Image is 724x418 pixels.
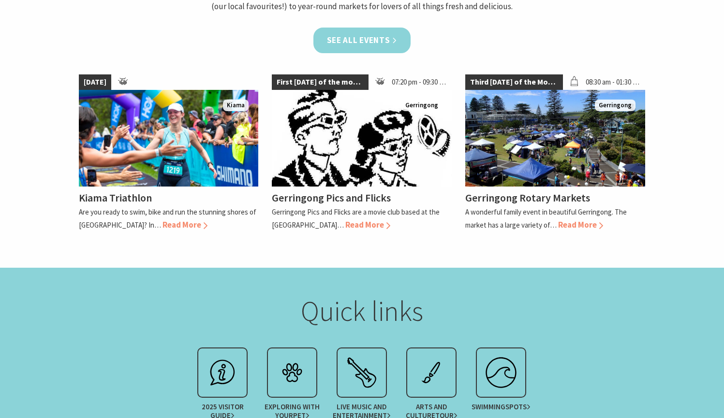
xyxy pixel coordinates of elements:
[465,90,645,187] img: Christmas Market and Street Parade
[345,219,390,230] span: Read More
[558,219,603,230] span: Read More
[465,74,562,90] span: Third [DATE] of the Month
[313,28,411,53] a: See all Events
[79,74,259,231] a: [DATE] kiamatriathlon Kiama Kiama Triathlon Are you ready to swim, bike and run the stunning shor...
[163,219,207,230] span: Read More
[465,191,590,204] h4: Gerringong Rotary Markets
[79,74,111,90] span: [DATE]
[401,100,442,112] span: Gerringong
[581,74,645,90] span: 08:30 am - 01:30 pm
[465,207,627,230] p: A wonderful family event in beautiful Gerringong. The market has a large variety of…
[412,353,451,392] img: exhibit.svg
[272,191,391,204] h4: Gerringong Pics and Flicks
[595,100,635,112] span: Gerringong
[272,74,452,231] a: First [DATE] of the month 07:20 pm - 09:30 pm Gerringong Gerringong Pics and Flicks Gerringong Pi...
[79,90,259,187] img: kiamatriathlon
[272,74,369,90] span: First [DATE] of the month
[273,353,311,392] img: petcare.svg
[79,207,256,230] p: Are you ready to swim, bike and run the stunning shores of [GEOGRAPHIC_DATA]? In…
[79,191,152,204] h4: Kiama Triathlon
[173,294,552,328] h2: Quick links
[505,403,531,411] span: spots
[223,100,249,112] span: Kiama
[272,207,440,230] p: Gerringong Pics and Flicks are a movie club based at the [GEOGRAPHIC_DATA]…
[203,353,242,392] img: info.svg
[387,74,452,90] span: 07:20 pm - 09:30 pm
[472,403,531,411] span: Swimming
[482,353,520,392] img: surfing.svg
[465,74,645,231] a: Third [DATE] of the Month 08:30 am - 01:30 pm Christmas Market and Street Parade Gerringong Gerri...
[342,353,381,392] img: festival.svg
